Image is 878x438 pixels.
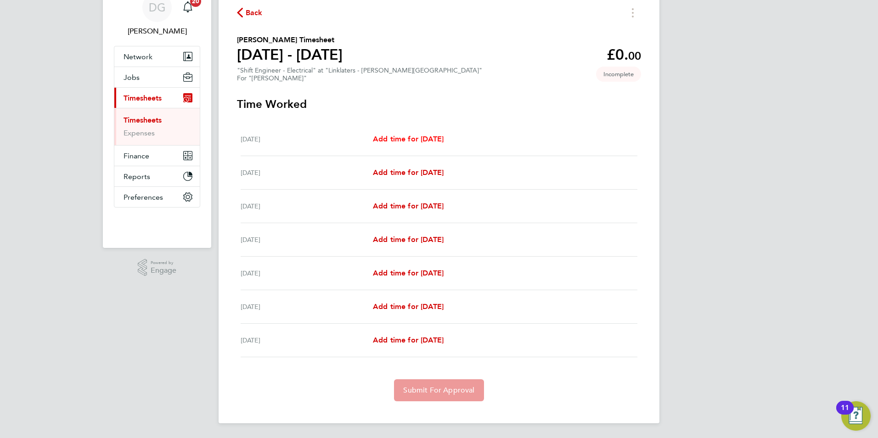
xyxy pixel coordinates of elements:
a: Add time for [DATE] [373,268,444,279]
a: Expenses [124,129,155,137]
span: 00 [628,49,641,62]
a: Add time for [DATE] [373,201,444,212]
div: 11 [841,408,849,420]
span: Reports [124,172,150,181]
img: fastbook-logo-retina.png [114,217,200,231]
span: Engage [151,267,176,275]
div: "Shift Engineer - Electrical" at "Linklaters - [PERSON_NAME][GEOGRAPHIC_DATA]" [237,67,482,82]
div: [DATE] [241,167,373,178]
button: Finance [114,146,200,166]
span: DG [149,1,166,13]
span: Powered by [151,259,176,267]
a: Powered byEngage [138,259,177,276]
span: Add time for [DATE] [373,135,444,143]
div: Timesheets [114,108,200,145]
span: Preferences [124,193,163,202]
button: Open Resource Center, 11 new notifications [841,401,871,431]
div: [DATE] [241,201,373,212]
div: [DATE] [241,268,373,279]
div: [DATE] [241,301,373,312]
span: Network [124,52,152,61]
button: Network [114,46,200,67]
button: Jobs [114,67,200,87]
span: Daniel Gwynn [114,26,200,37]
div: [DATE] [241,234,373,245]
button: Timesheets [114,88,200,108]
a: Add time for [DATE] [373,167,444,178]
button: Back [237,7,263,18]
h2: [PERSON_NAME] Timesheet [237,34,343,45]
span: Timesheets [124,94,162,102]
app-decimal: £0. [607,46,641,63]
span: Add time for [DATE] [373,168,444,177]
div: For "[PERSON_NAME]" [237,74,482,82]
span: Add time for [DATE] [373,235,444,244]
span: Back [246,7,263,18]
a: Timesheets [124,116,162,124]
a: Add time for [DATE] [373,134,444,145]
a: Add time for [DATE] [373,234,444,245]
span: Add time for [DATE] [373,302,444,311]
span: Add time for [DATE] [373,269,444,277]
a: Add time for [DATE] [373,335,444,346]
span: This timesheet is Incomplete. [596,67,641,82]
a: Add time for [DATE] [373,301,444,312]
span: Add time for [DATE] [373,336,444,344]
a: Go to home page [114,217,200,231]
button: Preferences [114,187,200,207]
h3: Time Worked [237,97,641,112]
span: Jobs [124,73,140,82]
span: Add time for [DATE] [373,202,444,210]
button: Reports [114,166,200,186]
div: [DATE] [241,335,373,346]
button: Timesheets Menu [625,6,641,20]
div: [DATE] [241,134,373,145]
span: Finance [124,152,149,160]
h1: [DATE] - [DATE] [237,45,343,64]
